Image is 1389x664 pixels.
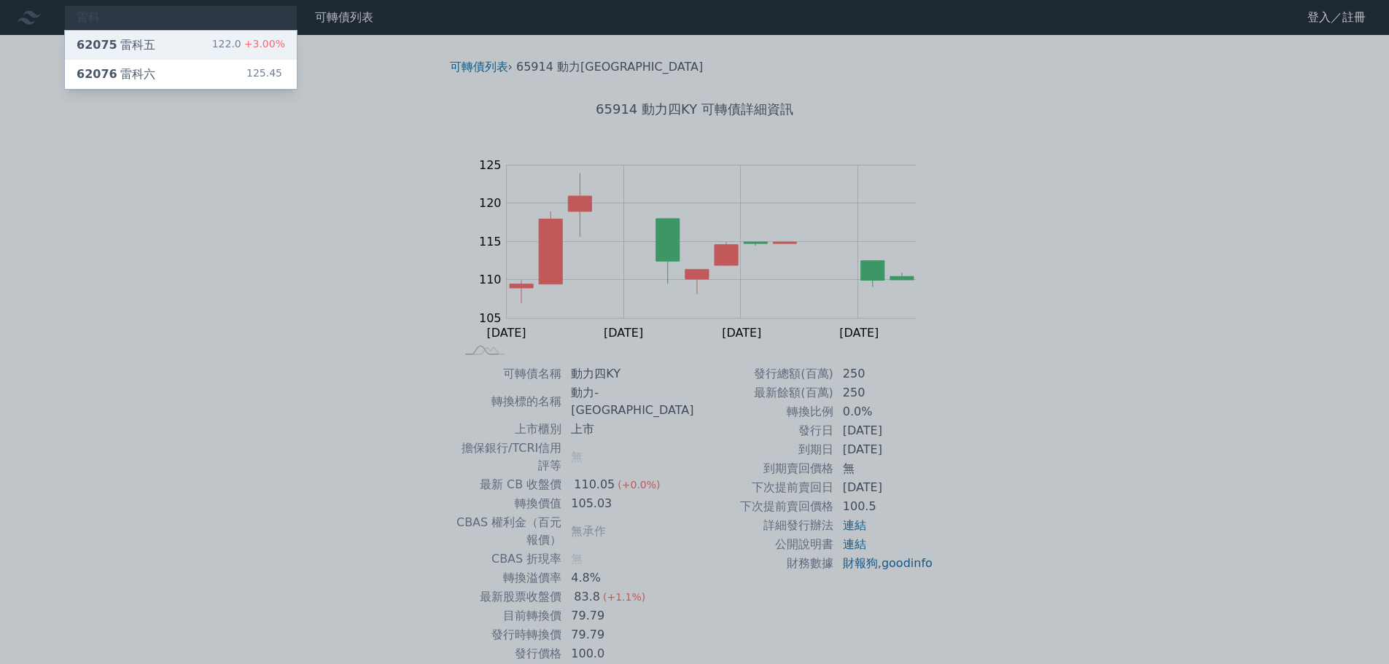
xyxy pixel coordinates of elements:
[77,67,117,81] span: 62076
[241,38,285,50] span: +3.00%
[65,31,297,60] a: 62075雷科五 122.0+3.00%
[77,66,155,83] div: 雷科六
[65,60,297,89] a: 62076雷科六 125.45
[77,36,155,54] div: 雷科五
[212,36,285,54] div: 122.0
[246,66,285,83] div: 125.45
[77,38,117,52] span: 62075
